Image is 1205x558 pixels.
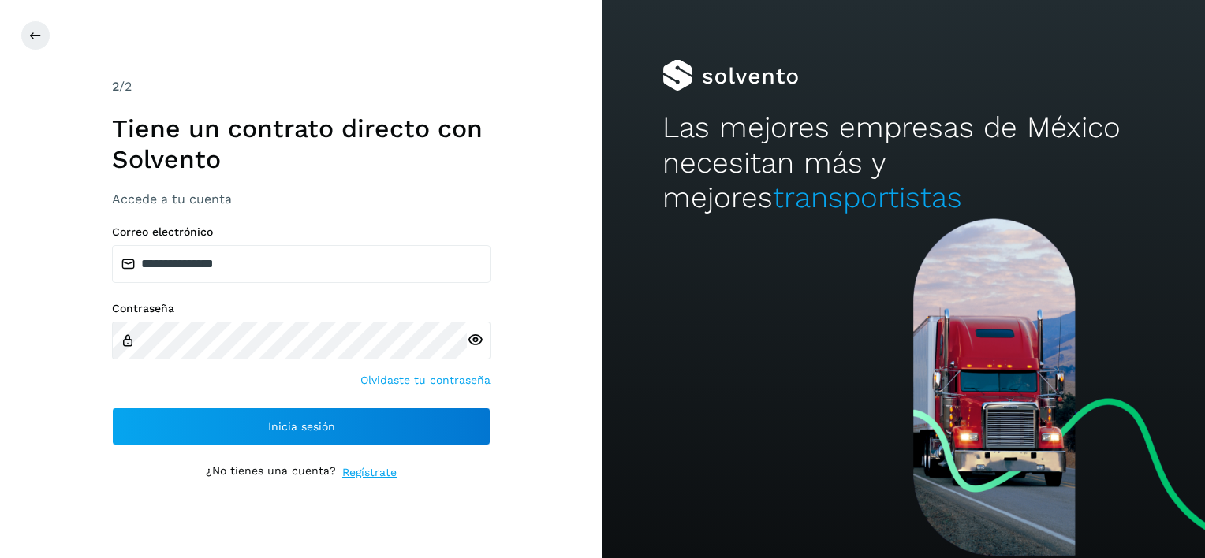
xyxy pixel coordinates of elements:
span: Inicia sesión [268,421,335,432]
label: Contraseña [112,302,491,315]
h3: Accede a tu cuenta [112,192,491,206]
span: transportistas [773,180,962,214]
label: Correo electrónico [112,225,491,239]
h2: Las mejores empresas de México necesitan más y mejores [662,110,1144,215]
a: Regístrate [342,464,397,481]
div: /2 [112,77,491,96]
a: Olvidaste tu contraseña [360,372,491,389]
h1: Tiene un contrato directo con Solvento [112,113,491,174]
p: ¿No tienes una cuenta? [206,464,336,481]
span: 2 [112,79,119,94]
button: Inicia sesión [112,407,491,445]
